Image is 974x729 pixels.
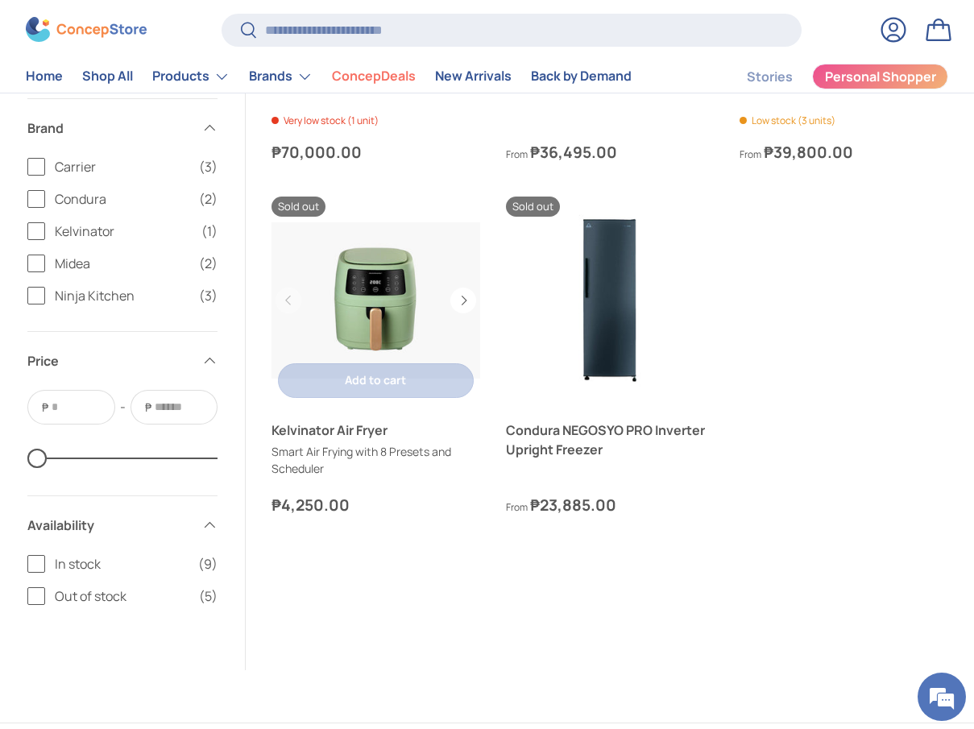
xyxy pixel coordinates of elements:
span: Availability [27,516,192,535]
span: ₱ [40,399,50,416]
span: Ninja Kitchen [55,286,189,305]
a: Condura NEGOSYO PRO Inverter Upright Freezer [506,197,715,405]
span: (9) [198,554,218,574]
span: Personal Shopper [825,71,936,84]
a: Kelvinator Air Fryer [271,197,480,405]
span: Sold out [506,197,560,217]
a: New Arrivals [435,61,512,93]
span: Brand [27,118,192,138]
span: (5) [199,586,218,606]
span: Carrier [55,157,189,176]
span: Sold out [271,197,325,217]
button: Add to cart [278,363,474,398]
summary: Availability [27,496,218,554]
span: - [120,397,126,416]
a: Back by Demand [531,61,632,93]
a: Personal Shopper [812,64,948,89]
span: In stock [55,554,189,574]
span: (3) [199,286,218,305]
span: Midea [55,254,189,273]
a: Kelvinator Air Fryer [271,420,480,440]
summary: Brand [27,99,218,157]
span: (1) [201,222,218,241]
span: Kelvinator [55,222,192,241]
span: Price [27,351,192,371]
nav: Secondary [708,60,948,93]
summary: Price [27,332,218,390]
span: (2) [199,189,218,209]
span: Condura [55,189,189,209]
span: Out of stock [55,586,189,606]
a: Condura NEGOSYO PRO Inverter Upright Freezer [506,420,715,459]
span: ₱ [143,399,153,416]
span: Add to cart [345,372,406,387]
span: (3) [199,157,218,176]
summary: Brands [239,60,322,93]
summary: Products [143,60,239,93]
span: (2) [199,254,218,273]
nav: Primary [26,60,632,93]
a: Home [26,61,63,93]
a: Shop All [82,61,133,93]
a: Stories [747,61,793,93]
a: ConcepDeals [332,61,416,93]
img: ConcepStore [26,18,147,43]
